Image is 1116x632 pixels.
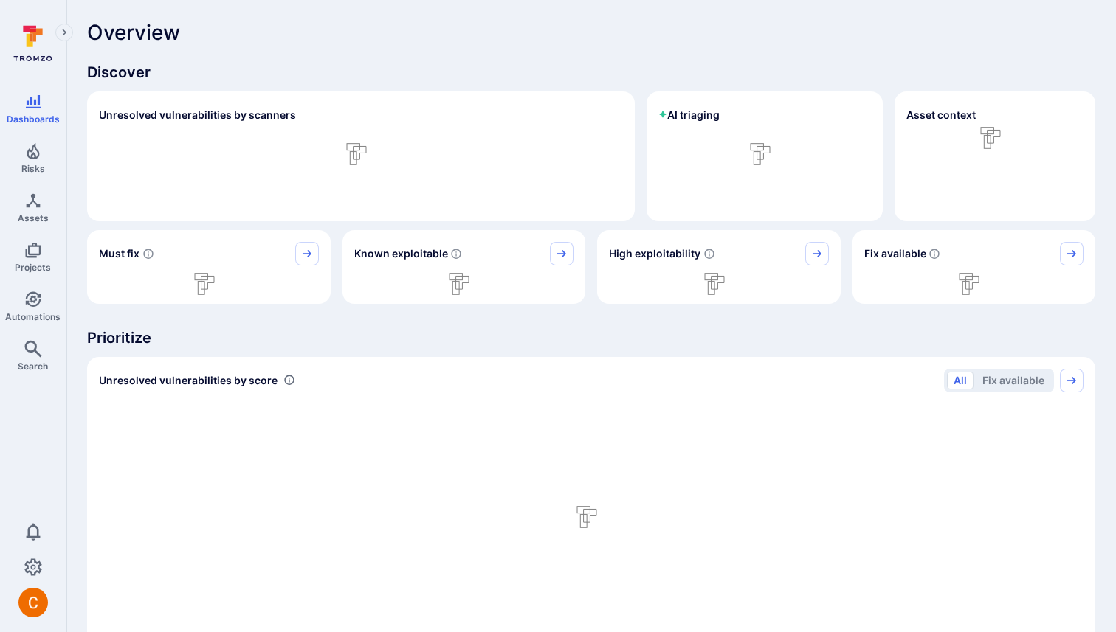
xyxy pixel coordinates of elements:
span: Overview [87,21,180,44]
span: Must fix [99,246,139,261]
h2: Unresolved vulnerabilities by scanners [99,108,296,122]
div: Number of vulnerabilities in status 'Open' 'Triaged' and 'In process' grouped by score [283,372,295,388]
svg: Risk score >=40 , missed SLA [142,248,154,260]
span: Search [18,361,48,372]
span: Asset context [906,108,976,122]
div: loading spinner [99,265,319,339]
span: Fix available [864,246,926,261]
div: Known exploitable [342,230,586,304]
span: High exploitability [609,246,700,261]
div: Must fix [87,230,331,304]
div: loading spinner [354,265,574,339]
span: Dashboards [7,114,60,125]
div: Fix available [852,230,1096,304]
svg: Confirmed exploitable by KEV [450,248,462,260]
div: Camilo Rivera [18,588,48,617]
span: Risks [21,163,45,174]
div: High exploitability [597,230,841,304]
span: Assets [18,212,49,223]
span: Known exploitable [354,246,448,261]
img: ACg8ocJuq_DPPTkXyD9OlTnVLvDrpObecjcADscmEHLMiTyEnTELew=s96-c [18,588,48,617]
button: Fix available [976,372,1051,389]
span: Discover [87,62,1095,83]
div: loading spinner [609,265,829,339]
h2: AI triaging [658,108,720,122]
div: loading spinner [864,265,1084,339]
i: Expand navigation menu [59,27,69,39]
span: Automations [5,311,61,322]
svg: Vulnerabilities with fix available [929,248,940,260]
span: Prioritize [87,327,1095,348]
svg: EPSS score ≥ 0.7 [703,248,715,260]
button: All [947,372,974,389]
button: Expand navigation menu [55,24,73,41]
div: loading spinner [658,136,871,209]
div: loading spinner [99,136,623,209]
span: Unresolved vulnerabilities by score [99,373,278,388]
span: Projects [15,262,51,273]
